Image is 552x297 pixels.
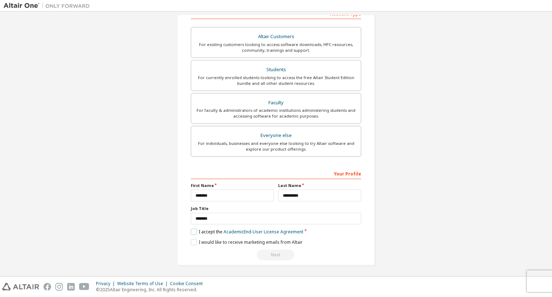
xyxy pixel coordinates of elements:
[278,183,361,188] label: Last Name
[117,281,170,287] div: Website Terms of Use
[67,283,75,291] img: linkedin.svg
[195,75,356,86] div: For currently enrolled students looking to access the free Altair Student Edition bundle and all ...
[191,206,361,211] label: Job Title
[195,108,356,119] div: For faculty & administrators of academic institutions administering students and accessing softwa...
[224,229,303,235] a: Academic End-User License Agreement
[2,283,39,291] img: altair_logo.svg
[79,283,89,291] img: youtube.svg
[191,229,303,235] label: I accept the
[191,168,361,179] div: Your Profile
[191,183,274,188] label: First Name
[96,281,117,287] div: Privacy
[4,2,93,9] img: Altair One
[195,131,356,141] div: Everyone else
[43,283,51,291] img: facebook.svg
[195,98,356,108] div: Faculty
[195,32,356,42] div: Altair Customers
[195,42,356,53] div: For existing customers looking to access software downloads, HPC resources, community, trainings ...
[195,65,356,75] div: Students
[191,250,361,260] div: Read and acccept EULA to continue
[195,141,356,152] div: For individuals, businesses and everyone else looking to try Altair software and explore our prod...
[191,239,303,245] label: I would like to receive marketing emails from Altair
[170,281,207,287] div: Cookie Consent
[55,283,63,291] img: instagram.svg
[96,287,207,293] p: © 2025 Altair Engineering, Inc. All Rights Reserved.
